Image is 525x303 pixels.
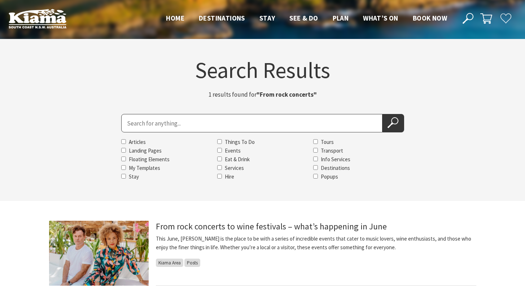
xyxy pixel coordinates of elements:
label: Landing Pages [129,147,162,154]
a: From rock concerts to wine festivals – what’s happening in June [156,221,387,232]
strong: "From rock concerts" [257,91,317,98]
span: What’s On [363,14,398,22]
label: Articles [129,139,146,145]
label: Services [225,164,244,171]
label: My Templates [129,164,160,171]
label: Eat & Drink [225,156,250,163]
span: Book now [413,14,447,22]
label: Floating Elements [129,156,170,163]
span: Home [166,14,184,22]
label: Tours [321,139,334,145]
span: Destinations [199,14,245,22]
label: Events [225,147,241,154]
span: Plan [333,14,349,22]
label: Transport [321,147,343,154]
label: Destinations [321,164,350,171]
label: Info Services [321,156,350,163]
span: Stay [259,14,275,22]
label: Hire [225,173,234,180]
span: Kiama Area [156,259,183,267]
input: Search for: [121,114,382,132]
label: Things To Do [225,139,255,145]
label: Popups [321,173,338,180]
span: Posts [184,259,200,267]
label: Stay [129,173,139,180]
img: Kiama Logo [9,9,66,28]
p: 1 results found for [172,90,353,100]
h1: Search Results [49,59,476,81]
p: This June, [PERSON_NAME] is the place to be with a series of incredible events that cater to musi... [156,234,476,252]
span: See & Do [289,14,318,22]
nav: Main Menu [159,13,454,25]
